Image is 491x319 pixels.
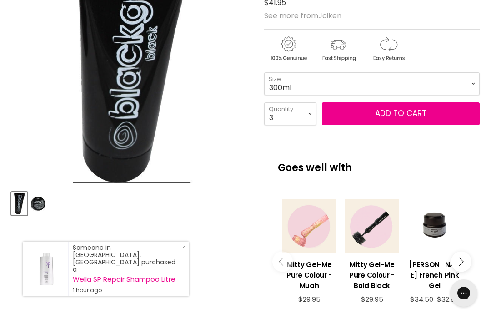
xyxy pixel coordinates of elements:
[282,259,336,291] h3: Mitty Gel-Me Pure Colour - Muah
[12,193,26,214] img: Maeko Black Gel
[73,276,180,283] a: Wella SP Repair Shampoo Litre
[437,294,459,304] span: $32.95
[446,276,482,310] iframe: Gorgias live chat messenger
[408,259,461,291] h3: [PERSON_NAME] French Pink Gel
[361,294,383,304] span: $29.95
[30,192,46,215] button: Maeko Black Gel
[408,253,461,295] a: View product:Hawley French Pink Gel
[345,259,399,291] h3: Mitty Gel-Me Pure Colour - Bold Black
[318,10,341,21] a: Joiken
[73,287,180,294] small: 1 hour ago
[11,192,27,215] button: Maeko Black Gel
[178,244,187,253] a: Close Notification
[181,244,187,249] svg: Close Icon
[23,242,68,296] a: Visit product page
[73,244,180,294] div: Someone in [GEOGRAPHIC_DATA], [GEOGRAPHIC_DATA] purchased a
[278,148,466,178] p: Goes well with
[264,102,316,125] select: Quantity
[264,10,341,21] span: See more from
[364,35,412,63] img: returns.gif
[322,102,480,125] button: Add to cart
[264,35,312,63] img: genuine.gif
[298,294,321,304] span: $29.95
[314,35,362,63] img: shipping.gif
[31,193,45,214] img: Maeko Black Gel
[410,294,433,304] span: $34.50
[282,253,336,295] a: View product:Mitty Gel-Me Pure Colour - Muah
[10,189,254,215] div: Product thumbnails
[345,253,399,295] a: View product:Mitty Gel-Me Pure Colour - Bold Black
[375,108,426,119] span: Add to cart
